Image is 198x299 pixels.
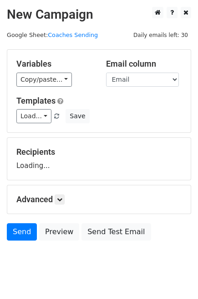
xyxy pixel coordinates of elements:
[48,31,98,38] a: Coaches Sending
[106,59,182,69] h5: Email column
[130,31,191,38] a: Daily emails left: 30
[81,223,151,241] a: Send Test Email
[16,194,182,205] h5: Advanced
[7,31,98,38] small: Google Sheet:
[66,109,89,123] button: Save
[16,59,92,69] h5: Variables
[16,96,56,105] a: Templates
[16,147,182,157] h5: Recipients
[16,109,51,123] a: Load...
[39,223,79,241] a: Preview
[130,30,191,40] span: Daily emails left: 30
[16,73,72,87] a: Copy/paste...
[16,147,182,171] div: Loading...
[7,223,37,241] a: Send
[7,7,191,22] h2: New Campaign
